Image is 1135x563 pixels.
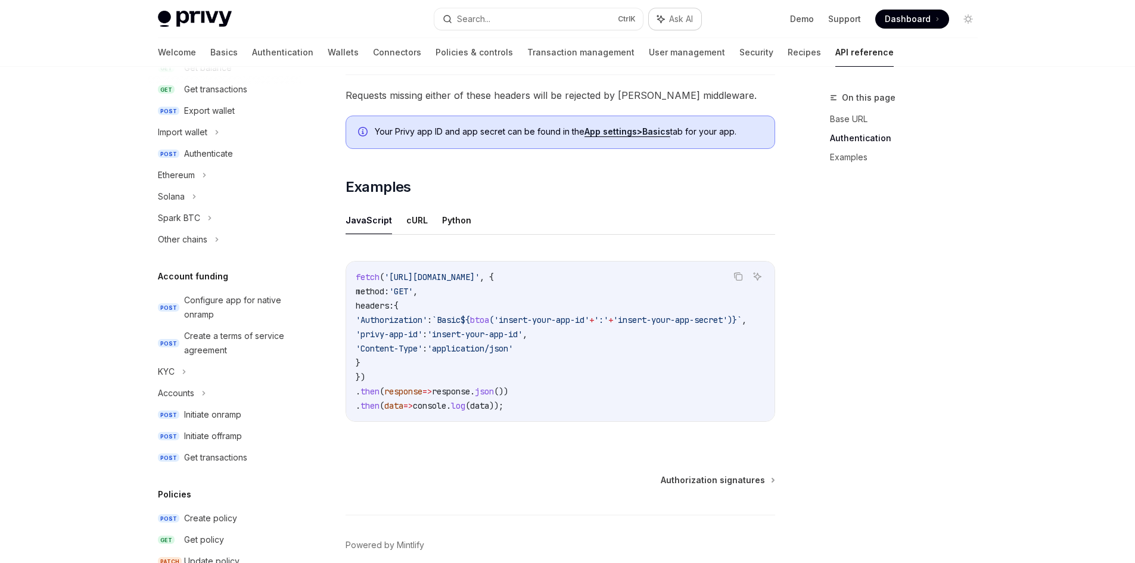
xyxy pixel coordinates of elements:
[158,168,195,182] div: Ethereum
[148,508,301,529] a: POSTCreate policy
[523,329,527,340] span: ,
[959,10,978,29] button: Toggle dark mode
[148,290,301,325] a: POSTConfigure app for native onramp
[584,126,670,137] a: App settings>Basics
[830,148,987,167] a: Examples
[148,425,301,447] a: POSTInitiate offramp
[210,38,238,67] a: Basics
[184,293,294,322] div: Configure app for native onramp
[830,110,987,129] a: Base URL
[384,400,403,411] span: data
[184,450,247,465] div: Get transactions
[465,400,470,411] span: (
[356,272,380,282] span: fetch
[328,38,359,67] a: Wallets
[885,13,931,25] span: Dashboard
[457,12,490,26] div: Search...
[148,404,301,425] a: POSTInitiate onramp
[373,38,421,67] a: Connectors
[618,14,636,24] span: Ctrl K
[356,372,365,382] span: })
[434,8,643,30] button: Search...CtrlK
[158,514,179,523] span: POST
[358,127,370,139] svg: Info
[875,10,949,29] a: Dashboard
[737,315,742,325] span: `
[828,13,861,25] a: Support
[148,447,301,468] a: POSTGet transactions
[613,315,727,325] span: 'insert-your-app-secret'
[432,386,470,397] span: response
[842,91,895,105] span: On this page
[446,400,451,411] span: .
[148,79,301,100] a: GETGet transactions
[184,533,224,547] div: Get policy
[750,269,765,284] button: Ask AI
[356,300,394,311] span: headers:
[158,189,185,204] div: Solana
[742,315,747,325] span: ,
[158,303,179,312] span: POST
[184,408,241,422] div: Initiate onramp
[184,329,294,357] div: Create a terms of service agreement
[494,315,589,325] span: 'insert-your-app-id'
[380,386,384,397] span: (
[380,400,384,411] span: (
[158,536,175,545] span: GET
[356,286,389,297] span: method:
[148,529,301,550] a: GETGet policy
[148,143,301,164] a: POSTAuthenticate
[470,315,489,325] span: btoa
[158,269,228,284] h5: Account funding
[489,400,503,411] span: ));
[608,315,613,325] span: +
[461,315,470,325] span: ${
[158,453,179,462] span: POST
[360,386,380,397] span: then
[184,104,235,118] div: Export wallet
[649,8,701,30] button: Ask AI
[661,474,765,486] span: Authorization signatures
[790,13,814,25] a: Demo
[475,386,494,397] span: json
[360,400,380,411] span: then
[739,38,773,67] a: Security
[356,400,360,411] span: .
[422,329,427,340] span: :
[158,432,179,441] span: POST
[184,429,242,443] div: Initiate offramp
[730,269,746,284] button: Copy the contents from the code block
[470,386,475,397] span: .
[835,38,894,67] a: API reference
[158,107,179,116] span: POST
[442,206,471,234] button: Python
[389,286,413,297] span: 'GET'
[148,100,301,122] a: POSTExport wallet
[158,211,200,225] div: Spark BTC
[356,329,422,340] span: 'privy-app-id'
[432,315,461,325] span: `Basic
[427,329,523,340] span: 'insert-your-app-id'
[480,272,494,282] span: , {
[489,315,494,325] span: (
[727,315,732,325] span: )
[394,300,399,311] span: {
[384,386,422,397] span: response
[184,147,233,161] div: Authenticate
[427,315,432,325] span: :
[356,315,427,325] span: 'Authorization'
[403,400,413,411] span: =>
[184,82,247,97] div: Get transactions
[669,13,693,25] span: Ask AI
[346,539,424,551] a: Powered by Mintlify
[384,272,480,282] span: '[URL][DOMAIN_NAME]'
[642,126,670,136] strong: Basics
[158,232,207,247] div: Other chains
[356,386,360,397] span: .
[252,38,313,67] a: Authentication
[346,178,411,197] span: Examples
[148,325,301,361] a: POSTCreate a terms of service agreement
[158,410,179,419] span: POST
[788,38,821,67] a: Recipes
[422,343,427,354] span: :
